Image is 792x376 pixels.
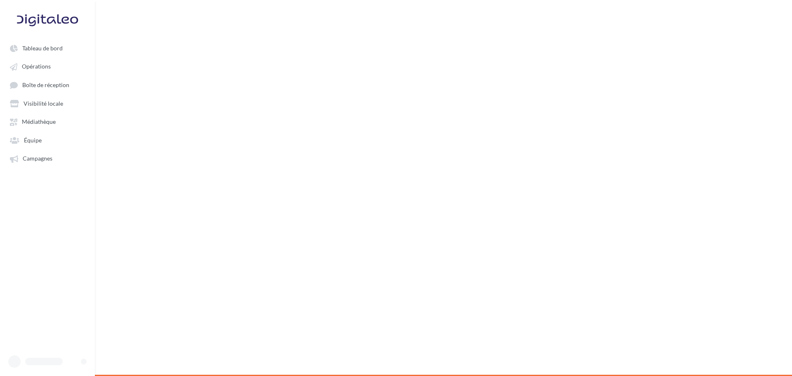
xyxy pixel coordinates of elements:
a: Opérations [5,59,90,73]
a: Campagnes [5,151,90,166]
span: Tableau de bord [22,45,63,52]
a: Tableau de bord [5,40,90,55]
a: Visibilité locale [5,96,90,111]
a: Boîte de réception [5,77,90,92]
span: Équipe [24,137,42,144]
span: Boîte de réception [22,81,69,88]
span: Médiathèque [22,118,56,125]
span: Visibilité locale [24,100,63,107]
span: Campagnes [23,155,52,162]
span: Opérations [22,63,51,70]
a: Médiathèque [5,114,90,129]
a: Équipe [5,132,90,147]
